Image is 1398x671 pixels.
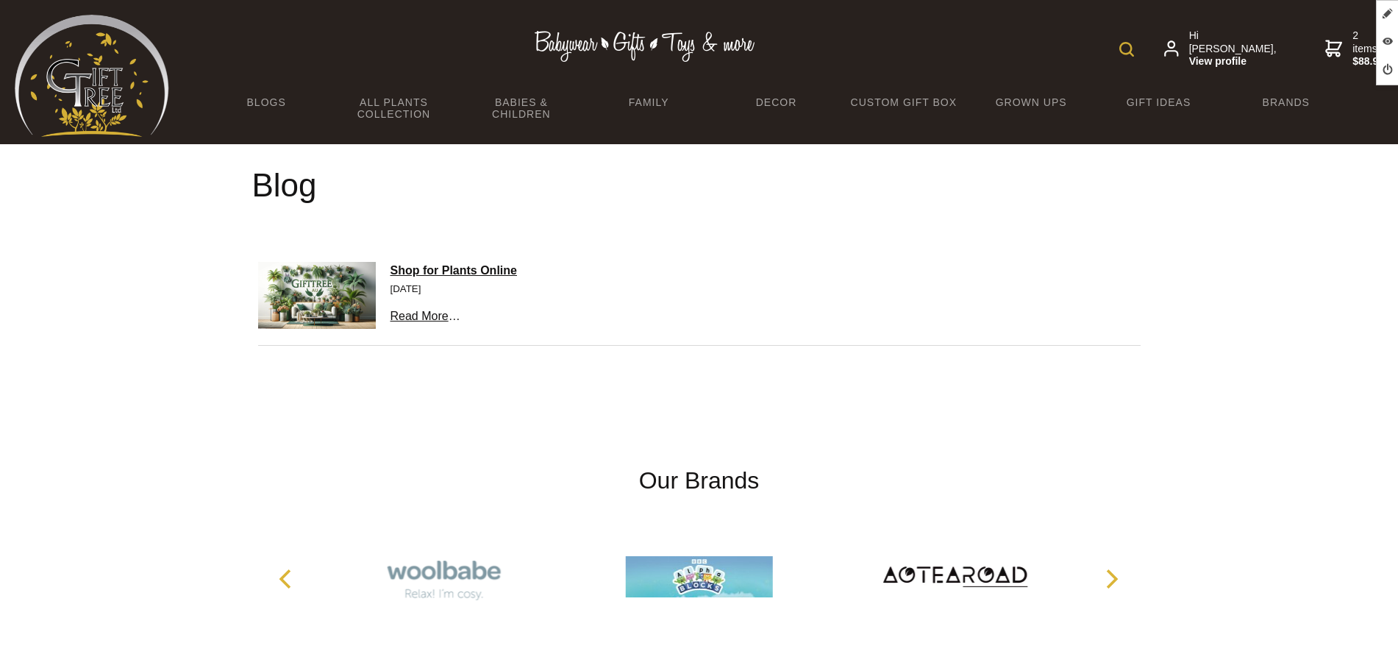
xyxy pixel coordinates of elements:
button: Next [1095,563,1127,595]
h2: Our Brands [264,463,1135,498]
a: Shop for Plants Online [390,264,517,277]
a: 2 items$88.97 [1325,29,1385,68]
img: Shop for Plants Online [258,262,376,329]
p: … [390,308,1141,325]
a: Grown Ups [967,87,1094,118]
a: Brands [1222,87,1349,118]
img: Babywear - Gifts - Toys & more [534,31,755,62]
a: Babies & Children [457,87,585,129]
strong: $88.97 [1352,55,1385,68]
h1: Blog [252,168,1146,203]
img: Woolbabe [369,522,516,632]
img: product search [1119,42,1134,57]
a: Hi [PERSON_NAME],View profile [1164,29,1278,68]
img: Babyware - Gifts - Toys and more... [15,15,169,137]
strong: View profile [1189,55,1278,68]
a: Family [585,87,712,118]
span: Hi [PERSON_NAME], [1189,29,1278,68]
a: BLOGS [203,87,330,118]
time: [DATE] [390,283,421,294]
a: Gift Ideas [1095,87,1222,118]
img: Aotearoad [882,522,1029,632]
a: Read More [390,310,449,322]
span: 2 items [1352,29,1385,68]
a: Decor [713,87,840,118]
a: Custom Gift Box [840,87,967,118]
img: Alphablocks [625,522,772,632]
button: Previous [271,563,304,595]
a: All Plants Collection [330,87,457,129]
